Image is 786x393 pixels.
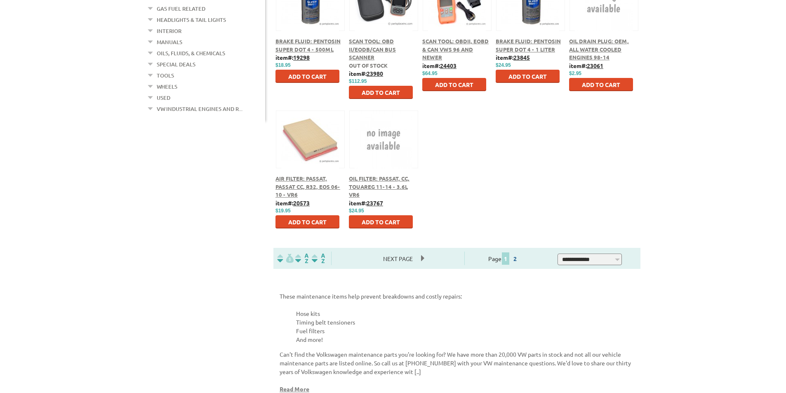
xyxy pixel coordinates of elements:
button: Add to Cart [349,215,413,228]
b: item#: [349,199,383,207]
a: Next Page [375,255,421,262]
a: Oils, Fluids, & Chemicals [157,48,225,59]
b: item#: [496,54,530,61]
a: Used [157,92,170,103]
b: item#: [275,54,310,61]
b: item#: [275,199,310,207]
span: Add to Cart [362,218,400,226]
a: Read More [280,385,309,393]
span: Add to Cart [288,73,327,80]
li: And more! [296,335,634,344]
a: Scan Tool: OBD II/EODB/CAN bus Scanner [349,38,396,61]
img: Sort by Headline [294,254,310,263]
a: Tools [157,70,174,81]
button: Add to Cart [349,86,413,99]
button: Add to Cart [496,70,560,83]
a: Gas Fuel Related [157,3,205,14]
u: 20573 [293,199,310,207]
a: Brake Fluid: Pentosin Super DOT 4 - 1 Liter [496,38,561,53]
li: Fuel filters [296,327,634,335]
u: 24403 [440,62,457,69]
a: Headlights & Tail Lights [157,14,226,25]
span: Out of stock [349,62,388,69]
span: $112.95 [349,78,367,84]
a: Scan Tool: OBDII, EOBD & CAN VWs 96 and Newer [422,38,489,61]
button: Add to Cart [275,215,339,228]
u: 23845 [513,54,530,61]
p: These maintenance items help prevent breakdowns and costly repairs: [280,292,634,301]
a: Wheels [157,81,177,92]
a: Brake Fluid: Pentosin Super DOT 4 - 500ml [275,38,341,53]
span: 1 [502,252,509,265]
u: 23767 [367,199,383,207]
a: Manuals [157,37,182,47]
img: Sort by Sales Rank [310,254,327,263]
b: item#: [422,62,457,69]
div: Page [464,252,543,265]
a: Interior [157,26,181,36]
span: Add to Cart [288,218,327,226]
span: Add to Cart [435,81,473,88]
a: Oil Drain Plug: OEM, All Water Cooled Engines 98-14 [569,38,629,61]
u: 23980 [367,70,383,77]
li: Hose kits [296,309,634,318]
img: filterpricelow.svg [277,254,294,263]
span: $64.95 [422,71,438,76]
span: Add to Cart [508,73,547,80]
a: Oil Filter: Passat, CC, Touareg 11-14 - 3.6L VR6 [349,175,409,198]
a: VW Industrial Engines and R... [157,104,242,114]
a: Air Filter: Passat, Passat CC, R32, Eos 06-10 - VR6 [275,175,340,198]
p: Can't find the Volkswagen maintenance parts you're looking for? We have more than 20,000 VW parts... [280,350,634,376]
button: Add to Cart [569,78,633,91]
a: Special Deals [157,59,195,70]
span: $24.95 [496,62,511,68]
a: 2 [511,255,519,262]
b: item#: [349,70,383,77]
span: Add to Cart [362,89,400,96]
button: Add to Cart [422,78,486,91]
span: $18.95 [275,62,291,68]
span: $19.95 [275,208,291,214]
span: Next Page [375,252,421,265]
span: $2.95 [569,71,581,76]
span: Add to Cart [582,81,620,88]
b: item#: [569,62,603,69]
u: 23061 [587,62,603,69]
button: Add to Cart [275,70,339,83]
li: Timing belt tensioners [296,318,634,327]
u: 19298 [293,54,310,61]
span: $24.95 [349,208,364,214]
